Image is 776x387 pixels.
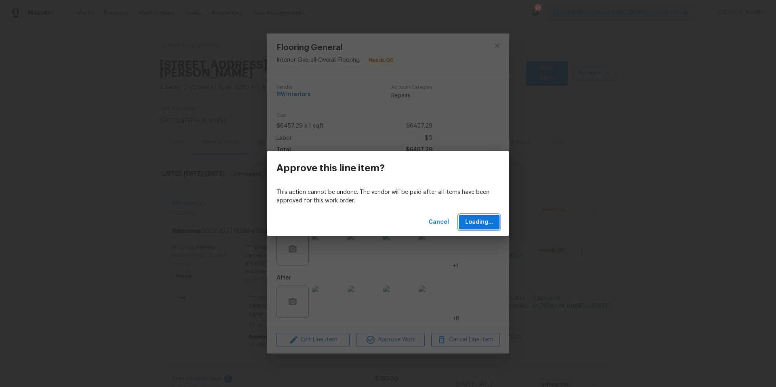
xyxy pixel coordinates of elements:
[276,188,500,205] p: This action cannot be undone. The vendor will be paid after all items have been approved for this...
[428,217,449,227] span: Cancel
[459,215,500,230] button: Loading...
[276,162,385,174] h3: Approve this line item?
[465,217,493,227] span: Loading...
[425,215,452,230] button: Cancel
